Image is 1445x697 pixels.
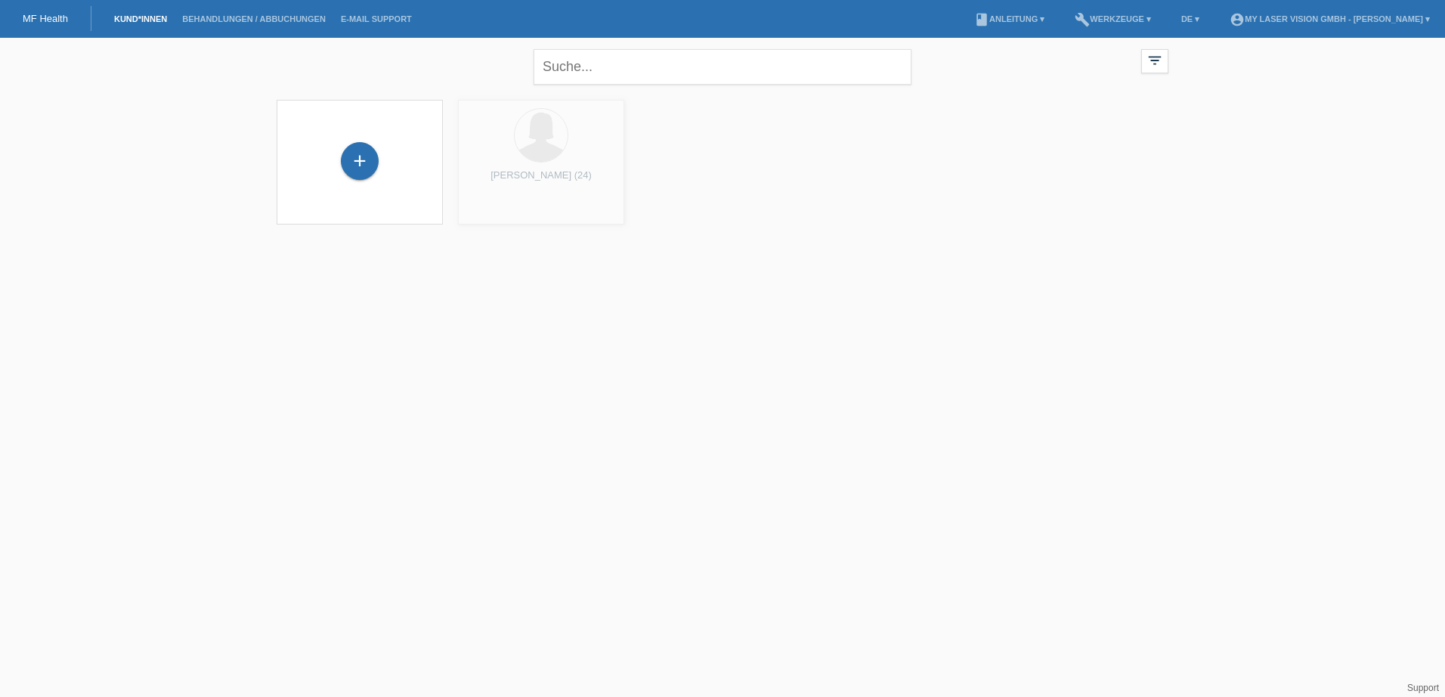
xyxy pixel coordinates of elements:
[1222,14,1437,23] a: account_circleMy Laser Vision GmbH - [PERSON_NAME] ▾
[23,13,68,24] a: MF Health
[342,148,378,174] div: Kund*in hinzufügen
[1146,52,1163,69] i: filter_list
[1075,12,1090,27] i: build
[967,14,1052,23] a: bookAnleitung ▾
[1174,14,1207,23] a: DE ▾
[1067,14,1159,23] a: buildWerkzeuge ▾
[333,14,419,23] a: E-Mail Support
[470,169,612,194] div: [PERSON_NAME] (24)
[1407,683,1439,693] a: Support
[534,49,911,85] input: Suche...
[107,14,175,23] a: Kund*innen
[1230,12,1245,27] i: account_circle
[175,14,333,23] a: Behandlungen / Abbuchungen
[974,12,989,27] i: book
